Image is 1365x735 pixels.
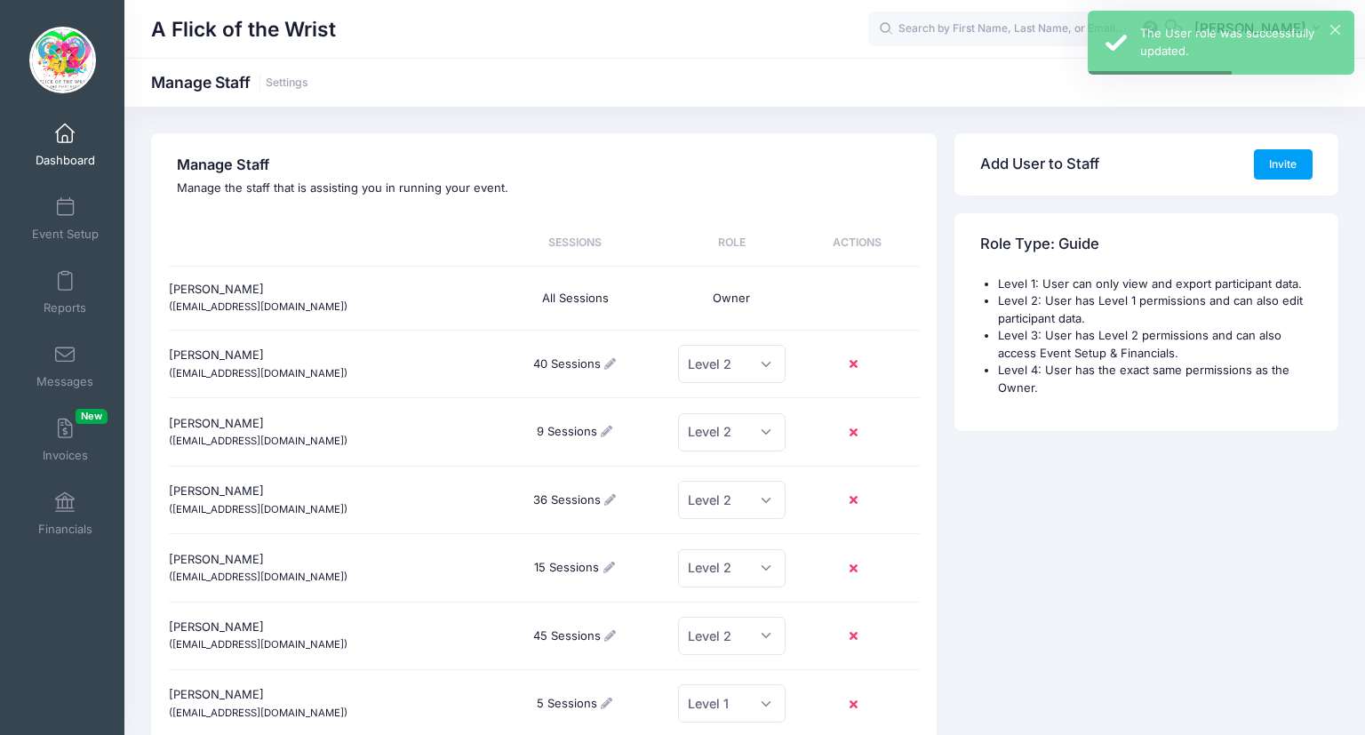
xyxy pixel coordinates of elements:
[998,276,1313,293] li: Level 1: User can only view and export participant data.
[169,435,347,447] small: ([EMAIL_ADDRESS][DOMAIN_NAME])
[23,114,108,176] a: Dashboard
[177,180,911,197] p: Manage the staff that is assisting you in running your event.
[151,73,308,92] h1: Manage Staff
[669,220,794,266] div: Role
[169,267,482,331] div: [PERSON_NAME]
[998,292,1313,327] li: Level 2: User has Level 1 permissions and can also edit participant data.
[32,227,99,242] span: Event Setup
[482,477,669,523] div: 36 Sessions
[669,275,794,321] div: Owner
[36,374,93,389] span: Messages
[169,571,347,583] small: ([EMAIL_ADDRESS][DOMAIN_NAME])
[794,220,920,266] div: Actions
[169,300,347,313] small: ([EMAIL_ADDRESS][DOMAIN_NAME])
[169,638,347,651] small: ([EMAIL_ADDRESS][DOMAIN_NAME])
[482,275,669,321] div: All Sessions
[482,612,669,659] div: 45 Sessions
[169,332,482,396] div: [PERSON_NAME]
[38,522,92,537] span: Financials
[998,327,1313,362] li: Level 3: User has Level 2 permissions and can also access Event Setup & Financials.
[868,12,1135,47] input: Search by First Name, Last Name, or Email...
[44,300,86,316] span: Reports
[482,681,669,727] div: 5 Sessions
[169,400,482,464] div: [PERSON_NAME]
[266,76,308,90] a: Settings
[169,707,347,719] small: ([EMAIL_ADDRESS][DOMAIN_NAME])
[482,545,669,591] div: 15 Sessions
[23,483,108,545] a: Financials
[169,536,482,600] div: [PERSON_NAME]
[23,261,108,324] a: Reports
[169,503,347,515] small: ([EMAIL_ADDRESS][DOMAIN_NAME])
[36,153,95,168] span: Dashboard
[980,140,1099,190] h3: Add User to Staff
[23,335,108,397] a: Messages
[169,604,482,668] div: [PERSON_NAME]
[482,409,669,455] div: 9 Sessions
[169,468,482,532] div: [PERSON_NAME]
[29,27,96,93] img: A Flick of the Wrist
[169,367,347,379] small: ([EMAIL_ADDRESS][DOMAIN_NAME])
[482,341,669,387] div: 40 Sessions
[482,220,669,266] div: Sessions
[980,219,1099,269] h3: Role Type: Guide
[76,409,108,424] span: New
[151,9,336,50] h1: A Flick of the Wrist
[43,448,88,463] span: Invoices
[1254,149,1313,180] button: Invite
[23,409,108,471] a: InvoicesNew
[1183,9,1338,50] button: [PERSON_NAME]
[1140,25,1340,60] div: The User role was successfully updated.
[1330,25,1340,35] button: ×
[998,362,1313,396] li: Level 4: User has the exact same permissions as the Owner.
[23,188,108,250] a: Event Setup
[177,156,911,174] h4: Manage Staff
